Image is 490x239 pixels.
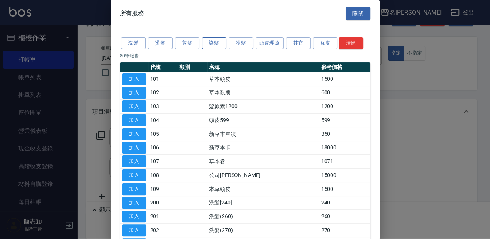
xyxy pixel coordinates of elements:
td: 新草本卡 [207,141,319,155]
td: 107 [148,154,178,168]
td: 600 [319,86,370,100]
td: 599 [319,113,370,127]
td: 109 [148,182,178,196]
button: 加入 [122,197,146,209]
td: 本草頭皮 [207,182,319,196]
td: 草本親朋 [207,86,319,100]
td: 201 [148,209,178,223]
td: 101 [148,72,178,86]
button: 護髮 [229,37,253,49]
span: 所有服務 [120,9,145,17]
td: 15000 [319,168,370,182]
button: 燙髮 [148,37,173,49]
button: 瓦皮 [313,37,337,49]
td: 草本卷 [207,154,319,168]
td: 1500 [319,182,370,196]
td: 洗髮(260) [207,209,319,223]
button: 加入 [122,128,146,140]
td: 240 [319,196,370,210]
button: 加入 [122,155,146,167]
td: 洗髮[240] [207,196,319,210]
td: 1071 [319,154,370,168]
td: 350 [319,127,370,141]
th: 參考價格 [319,62,370,72]
td: 1500 [319,72,370,86]
button: 關閉 [346,6,370,20]
button: 洗髮 [121,37,146,49]
button: 染髮 [202,37,226,49]
th: 代號 [148,62,178,72]
button: 加入 [122,114,146,126]
td: 髮原素1200 [207,99,319,113]
td: 270 [319,223,370,237]
td: 102 [148,86,178,100]
button: 加入 [122,142,146,154]
td: 108 [148,168,178,182]
button: 加入 [122,211,146,222]
button: 剪髮 [175,37,199,49]
td: 106 [148,141,178,155]
button: 加入 [122,100,146,112]
button: 加入 [122,224,146,236]
td: 103 [148,99,178,113]
button: 頭皮理療 [256,37,284,49]
td: 草本頭皮 [207,72,319,86]
th: 名稱 [207,62,319,72]
button: 加入 [122,169,146,181]
button: 加入 [122,87,146,99]
td: 洗髮(270) [207,223,319,237]
td: 105 [148,127,178,141]
td: 202 [148,223,178,237]
button: 其它 [286,37,311,49]
td: 104 [148,113,178,127]
td: 頭皮599 [207,113,319,127]
button: 加入 [122,73,146,85]
button: 清除 [339,37,363,49]
p: 80 筆服務 [120,52,370,59]
td: 1200 [319,99,370,113]
td: 公司[PERSON_NAME] [207,168,319,182]
td: 18000 [319,141,370,155]
th: 類別 [178,62,207,72]
button: 加入 [122,183,146,195]
td: 新草本單次 [207,127,319,141]
td: 260 [319,209,370,223]
td: 200 [148,196,178,210]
